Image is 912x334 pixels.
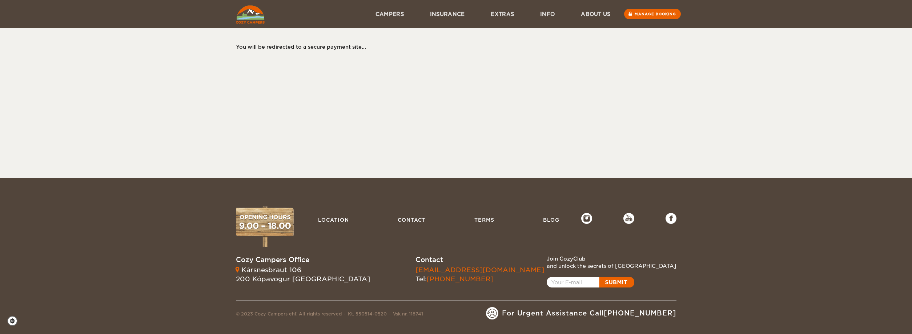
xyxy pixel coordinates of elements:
div: and unlock the secrets of [GEOGRAPHIC_DATA] [547,262,676,270]
a: Contact [394,213,429,227]
a: [PHONE_NUMBER] [604,309,676,317]
div: Kársnesbraut 106 200 Kópavogur [GEOGRAPHIC_DATA] [236,265,370,284]
div: Join CozyClub [547,255,676,262]
div: Cozy Campers Office [236,255,370,265]
img: Cozy Campers [236,5,265,24]
a: Open popup [547,277,634,287]
div: You will be redirected to a secure payment site... [236,43,669,51]
div: Contact [415,255,544,265]
a: Terms [471,213,498,227]
a: Blog [539,213,563,227]
a: [PHONE_NUMBER] [427,275,494,283]
span: For Urgent Assistance Call [502,309,676,318]
div: Tel: [415,265,544,284]
a: Location [314,213,353,227]
a: Cookie settings [7,316,22,326]
div: © 2023 Cozy Campers ehf. All rights reserved Kt. 550514-0520 Vsk nr. 118741 [236,311,423,319]
a: [EMAIL_ADDRESS][DOMAIN_NAME] [415,266,544,274]
a: Manage booking [624,9,681,19]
